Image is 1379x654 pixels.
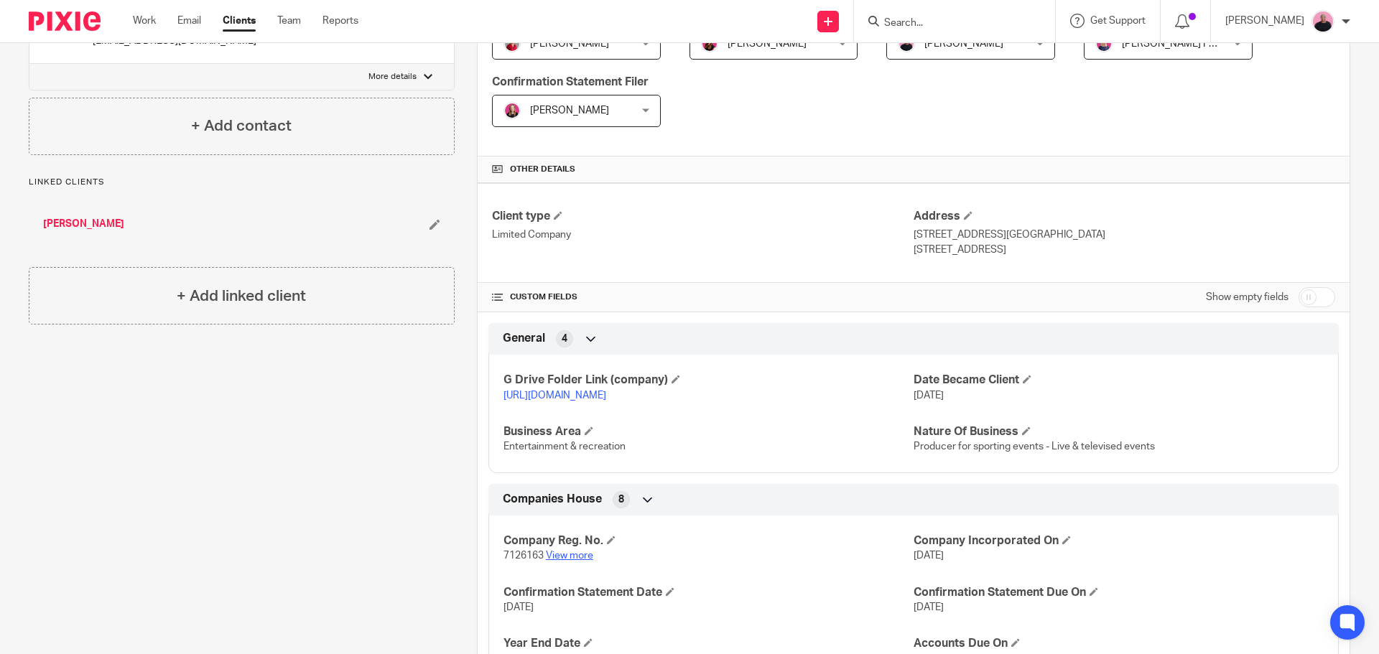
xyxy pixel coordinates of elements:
[914,585,1324,600] h4: Confirmation Statement Due On
[492,209,914,224] h4: Client type
[368,71,417,83] p: More details
[503,533,914,548] h4: Company Reg. No.
[530,106,609,116] span: [PERSON_NAME]
[29,11,101,31] img: Pixie
[492,228,914,242] p: Limited Company
[322,14,358,28] a: Reports
[503,424,914,439] h4: Business Area
[914,424,1324,439] h4: Nature Of Business
[503,551,544,561] span: 7126163
[503,492,602,507] span: Companies House
[914,602,944,612] span: [DATE]
[618,492,624,507] span: 8
[914,636,1324,651] h4: Accounts Due On
[177,14,201,28] a: Email
[503,585,914,600] h4: Confirmation Statement Date
[177,285,306,307] h4: + Add linked client
[29,177,455,188] p: Linked clients
[503,442,626,452] span: Entertainment & recreation
[1095,35,1113,52] img: Cheryl%20Sharp%20FCCA.png
[728,39,807,49] span: [PERSON_NAME]
[133,14,156,28] a: Work
[510,164,575,175] span: Other details
[492,76,649,88] span: Confirmation Statement Filer
[503,102,521,119] img: Team%20headshots.png
[503,602,534,612] span: [DATE]
[924,39,1003,49] span: [PERSON_NAME]
[492,291,914,303] h4: CUSTOM FIELDS
[914,373,1324,388] h4: Date Became Client
[503,35,521,52] img: fd10cc094e9b0-100.png
[914,228,1335,242] p: [STREET_ADDRESS][GEOGRAPHIC_DATA]
[898,35,915,52] img: Bio%20-%20Kemi%20.png
[503,636,914,651] h4: Year End Date
[1122,39,1230,49] span: [PERSON_NAME] FCCA
[701,35,718,52] img: 21.png
[546,551,593,561] a: View more
[530,39,609,49] span: [PERSON_NAME]
[503,391,606,401] a: [URL][DOMAIN_NAME]
[191,115,292,137] h4: + Add contact
[883,17,1012,30] input: Search
[43,217,124,231] a: [PERSON_NAME]
[503,373,914,388] h4: G Drive Folder Link (company)
[562,332,567,346] span: 4
[914,243,1335,257] p: [STREET_ADDRESS]
[914,551,944,561] span: [DATE]
[914,442,1155,452] span: Producer for sporting events - Live & televised events
[914,533,1324,548] h4: Company Incorporated On
[1090,16,1146,26] span: Get Support
[223,14,256,28] a: Clients
[1311,10,1334,33] img: Bio%20-%20Kemi%20.png
[1225,14,1304,28] p: [PERSON_NAME]
[503,331,545,346] span: General
[914,209,1335,224] h4: Address
[277,14,301,28] a: Team
[914,391,944,401] span: [DATE]
[1206,290,1289,304] label: Show empty fields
